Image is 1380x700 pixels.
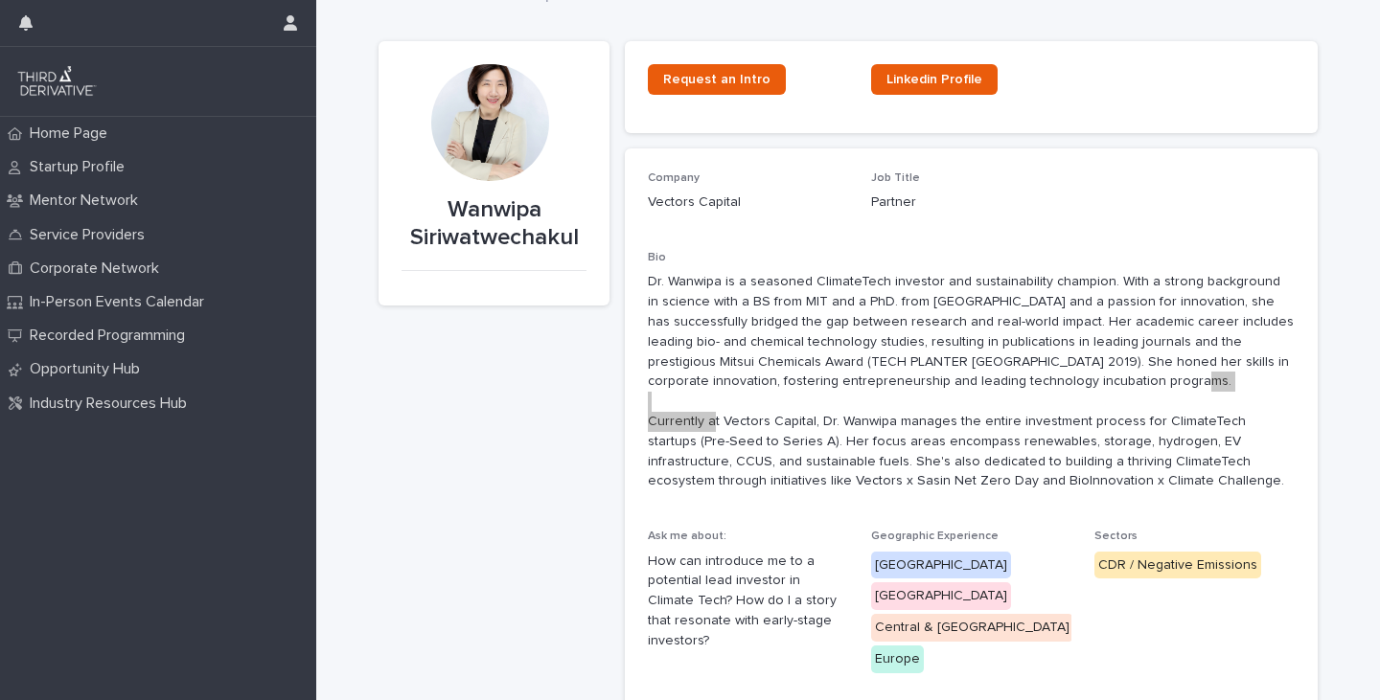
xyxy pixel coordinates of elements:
[648,552,848,651] p: How can introduce me to a potential lead investor in Climate Tech? How do I a story that resonate...
[648,64,786,95] a: Request an Intro
[871,582,1011,610] div: [GEOGRAPHIC_DATA]
[22,327,200,345] p: Recorded Programming
[1094,552,1261,579] div: CDR / Negative Emissions
[648,172,700,184] span: Company
[871,645,924,673] div: Europe
[871,64,998,95] a: Linkedin Profile
[871,552,1011,579] div: [GEOGRAPHIC_DATA]
[22,395,202,413] p: Industry Resources Hub
[402,196,586,252] p: Wanwipa Siriwatwechakul
[22,158,140,176] p: Startup Profile
[886,73,982,86] span: Linkedin Profile
[871,172,920,184] span: Job Title
[22,260,174,278] p: Corporate Network
[648,252,666,263] span: Bio
[648,272,1295,491] p: Dr. Wanwipa is a seasoned ClimateTech investor and sustainability champion. With a strong backgro...
[871,192,1071,213] p: Partner
[871,614,1073,642] div: Central & [GEOGRAPHIC_DATA]
[1094,531,1138,542] span: Sectors
[663,73,770,86] span: Request an Intro
[871,531,999,542] span: Geographic Experience
[22,360,155,378] p: Opportunity Hub
[648,531,726,542] span: Ask me about:
[15,62,99,101] img: q0dI35fxT46jIlCv2fcp
[22,226,160,244] p: Service Providers
[22,192,153,210] p: Mentor Network
[648,192,848,213] p: Vectors Capital
[22,293,219,311] p: In-Person Events Calendar
[22,124,123,143] p: Home Page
